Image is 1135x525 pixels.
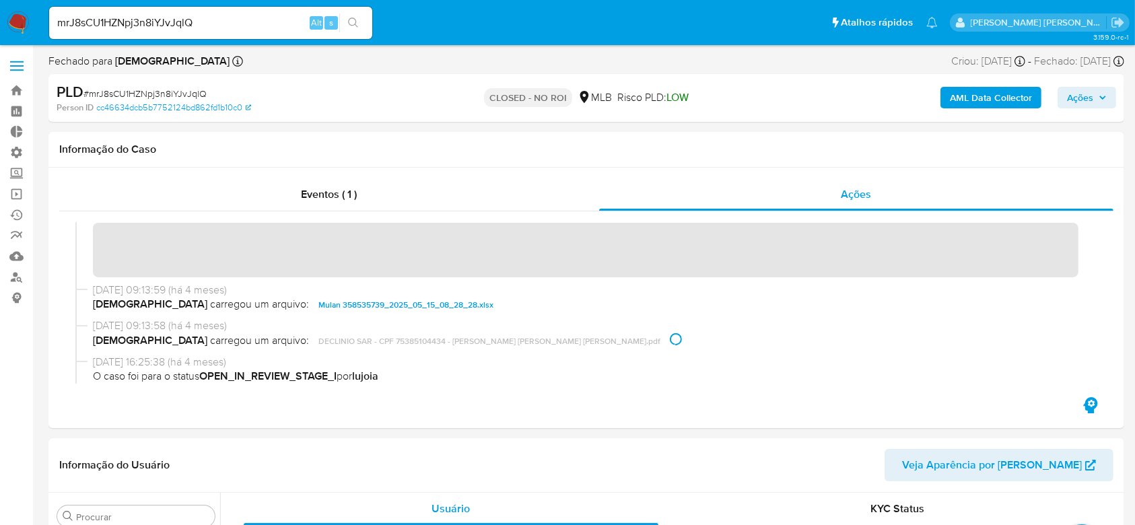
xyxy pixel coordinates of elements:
button: Procurar [63,511,73,522]
button: AML Data Collector [940,87,1041,108]
span: Ações [841,186,872,202]
b: AML Data Collector [950,87,1032,108]
span: Fechado para [48,54,230,69]
b: PLD [57,81,83,102]
input: Pesquise usuários ou casos... [49,14,372,32]
div: Fechado: [DATE] [1034,54,1124,69]
span: - [1028,54,1031,69]
button: search-icon [339,13,367,32]
span: s [329,16,333,29]
input: Procurar [76,511,209,523]
b: Person ID [57,102,94,114]
span: Eventos ( 1 ) [302,186,357,202]
a: Sair [1111,15,1125,30]
p: andrea.asantos@mercadopago.com.br [971,16,1107,29]
button: Ações [1058,87,1116,108]
span: Atalhos rápidos [841,15,913,30]
span: KYC Status [870,501,924,516]
span: Risco PLD: [617,90,689,105]
h1: Informação do Usuário [59,458,170,472]
span: Ações [1067,87,1093,108]
a: cc46634dcb5b7752124bd862fd1b10c0 [96,102,251,114]
div: Criou: [DATE] [951,54,1025,69]
div: MLB [578,90,612,105]
b: [DEMOGRAPHIC_DATA] [112,53,230,69]
button: Veja Aparência por [PERSON_NAME] [885,449,1113,481]
h1: Informação do Caso [59,143,1113,156]
span: Alt [311,16,322,29]
span: LOW [666,90,689,105]
span: Veja Aparência por [PERSON_NAME] [902,449,1082,481]
p: CLOSED - NO ROI [484,88,572,107]
span: # mrJ8sCU1HZNpj3n8iYJvJqlQ [83,87,207,100]
span: Usuário [432,501,470,516]
a: Notificações [926,17,938,28]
